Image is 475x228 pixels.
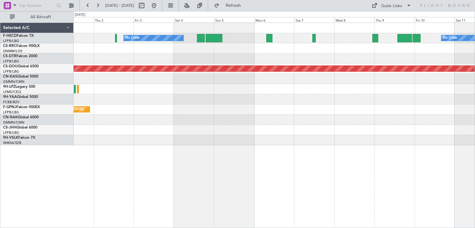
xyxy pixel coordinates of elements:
a: 9H-LPZLegacy 500 [3,85,35,89]
a: LFPB/LBG [3,130,19,135]
a: F-HECDFalcon 7X [3,34,34,38]
a: LFPB/LBG [3,39,19,43]
a: CN-RAKGlobal 6000 [3,116,39,119]
a: LFPB/LBG [3,69,19,74]
button: Quick Links [369,1,414,11]
span: CS-RRC [3,44,16,48]
span: [DATE] - [DATE] [105,3,134,8]
a: CN-KASGlobal 5000 [3,75,38,78]
div: Fri 10 [415,17,455,23]
div: Thu 9 [374,17,415,23]
a: FCBB/BZV [3,100,19,104]
a: LFPB/LBG [3,59,19,64]
a: WMSA/SZB [3,141,21,145]
a: CS-JHHGlobal 6000 [3,126,37,129]
button: Refresh [211,1,248,11]
div: Wed 8 [334,17,374,23]
span: CN-RAK [3,116,18,119]
a: GMMN/CMN [3,120,24,125]
span: CS-DOU [3,65,18,68]
span: Refresh [220,3,246,8]
a: CS-DOUGlobal 6500 [3,65,39,68]
span: CS-DTR [3,54,16,58]
a: F-GPNJFalcon 900EX [3,105,40,109]
div: Thu 2 [94,17,134,23]
span: F-GPNJ [3,105,16,109]
div: Quick Links [381,3,402,9]
a: CS-RRCFalcon 900LX [3,44,40,48]
span: 9H-YAA [3,95,17,99]
span: All Aircraft [16,15,65,19]
a: LFMD/CEQ [3,90,21,94]
div: Fri 3 [134,17,174,23]
a: 9H-YAAGlobal 5000 [3,95,38,99]
div: Tue 7 [294,17,334,23]
div: No Crew [125,33,139,43]
span: 9H-LPZ [3,85,15,89]
div: Sun 5 [214,17,254,23]
div: No Crew [443,33,457,43]
span: 9H-VSLK [3,136,18,140]
a: GMMN/CMN [3,79,24,84]
button: All Aircraft [7,12,67,22]
span: CS-JHH [3,126,16,129]
span: F-HECD [3,34,17,38]
div: Mon 6 [254,17,294,23]
input: Trip Number [19,1,54,10]
span: CN-KAS [3,75,17,78]
a: 9H-VSLKFalcon 7X [3,136,35,140]
a: DNMM/LOS [3,49,22,53]
a: CS-DTRFalcon 2000 [3,54,37,58]
div: Sat 4 [174,17,214,23]
div: [DATE] [75,12,85,18]
a: LFPB/LBG [3,110,19,115]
